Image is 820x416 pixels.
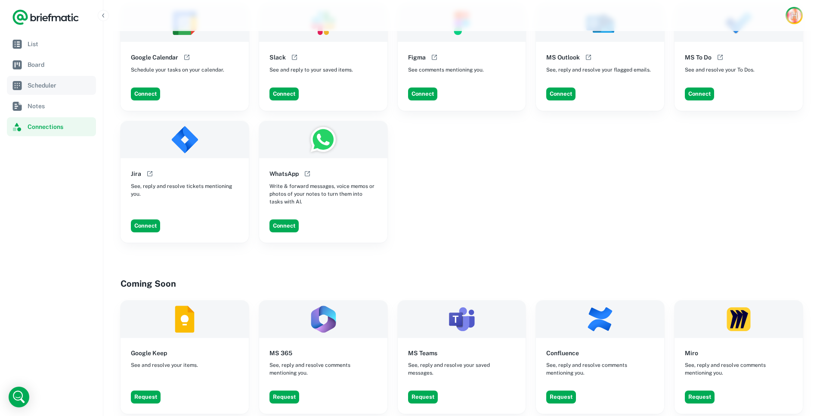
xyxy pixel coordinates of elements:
[7,34,96,53] a: List
[685,88,714,100] button: Connect
[685,361,792,377] span: See, reply and resolve comments mentioning you.
[675,300,803,338] img: Miro
[269,169,299,178] h6: WhatsApp
[269,391,299,403] button: Request
[289,52,300,63] button: Open help documentation
[536,300,664,338] img: Confluence
[685,66,755,74] span: See and resolve your To Dos.
[28,81,93,90] span: Scheduler
[685,348,698,358] h6: Miro
[787,8,801,23] img: Hisham Issak
[12,9,79,26] a: Logo
[121,121,249,159] img: Jira
[786,7,803,24] button: Account button
[408,361,516,377] span: See, reply and resolve your saved messages.
[131,391,161,403] button: Request
[121,300,249,338] img: Google Keep
[685,53,712,62] h6: MS To Do
[28,39,93,49] span: List
[259,121,387,159] img: WhatsApp
[546,361,654,377] span: See, reply and resolve comments mentioning you.
[131,182,238,198] span: See, reply and resolve tickets mentioning you.
[269,66,353,74] span: See and reply to your saved items.
[259,300,387,338] img: MS 365
[302,169,313,179] button: Open help documentation
[269,88,299,100] button: Connect
[131,169,141,178] h6: Jira
[9,387,29,407] div: Open Intercom Messenger
[269,219,299,232] button: Connect
[408,348,437,358] h6: MS Teams
[7,76,96,95] a: Scheduler
[28,122,93,131] span: Connections
[7,117,96,136] a: Connections
[408,66,484,74] span: See comments mentioning you.
[131,66,224,74] span: Schedule your tasks on your calendar.
[131,219,160,232] button: Connect
[546,88,576,100] button: Connect
[685,391,715,403] button: Request
[131,88,160,100] button: Connect
[121,277,803,290] h4: Coming Soon
[408,391,438,403] button: Request
[131,53,178,62] h6: Google Calendar
[715,52,725,63] button: Open help documentation
[7,55,96,74] a: Board
[583,52,594,63] button: Open help documentation
[546,348,579,358] h6: Confluence
[145,169,155,179] button: Open help documentation
[7,97,96,116] a: Notes
[408,88,437,100] button: Connect
[546,66,651,74] span: See, reply and resolve your flagged emails.
[429,52,439,63] button: Open help documentation
[408,53,426,62] h6: Figma
[269,361,377,377] span: See, reply and resolve comments mentioning you.
[269,182,377,206] span: Write & forward messages, voice memos or photos of your notes to turn them into tasks with AI.
[269,348,292,358] h6: MS 365
[182,52,192,63] button: Open help documentation
[131,348,167,358] h6: Google Keep
[28,101,93,111] span: Notes
[398,300,526,338] img: MS Teams
[546,53,580,62] h6: MS Outlook
[269,53,286,62] h6: Slack
[131,361,198,369] span: See and resolve your items.
[546,391,576,403] button: Request
[28,60,93,69] span: Board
